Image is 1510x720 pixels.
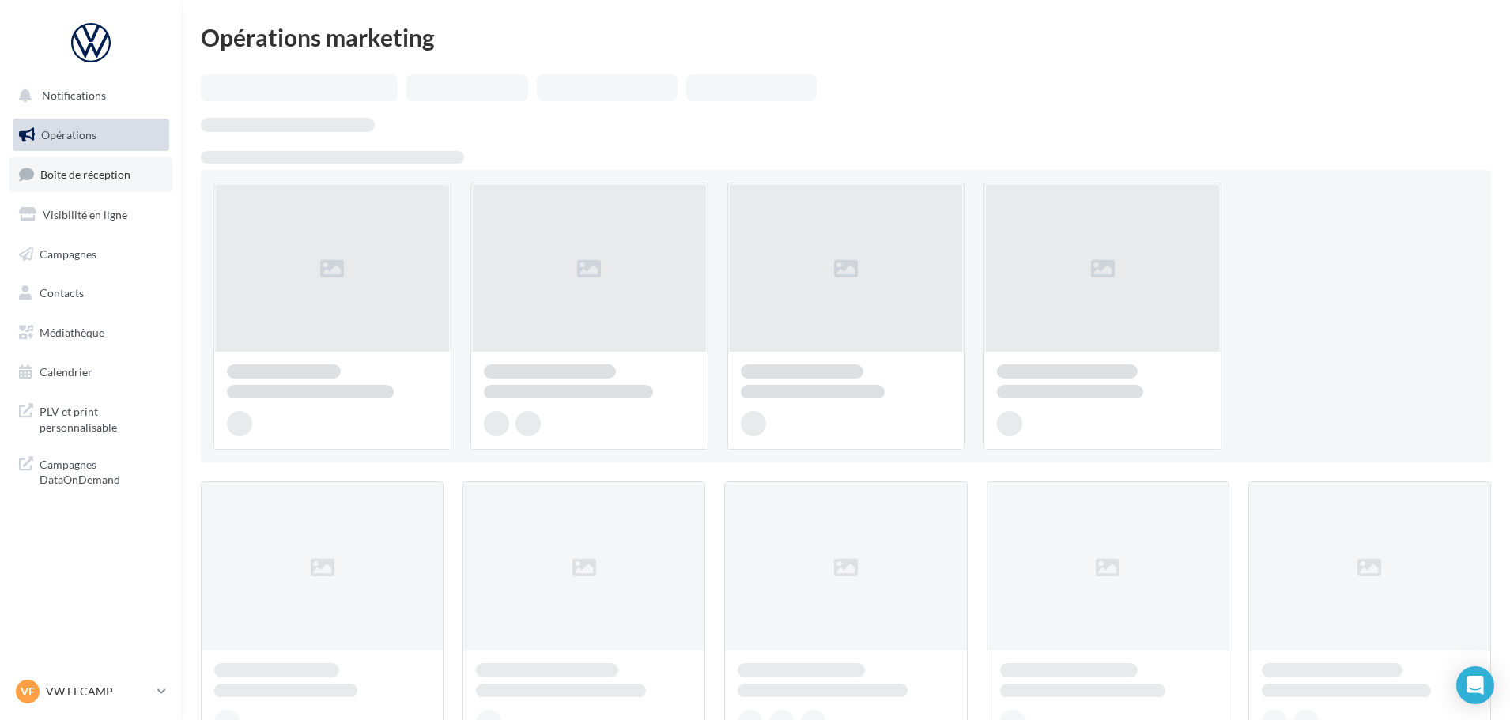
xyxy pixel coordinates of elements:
[42,89,106,102] span: Notifications
[9,277,172,310] a: Contacts
[9,356,172,389] a: Calendrier
[9,119,172,152] a: Opérations
[9,316,172,349] a: Médiathèque
[13,677,169,707] a: VF VW FECAMP
[40,365,92,379] span: Calendrier
[41,128,96,141] span: Opérations
[9,238,172,271] a: Campagnes
[1456,666,1494,704] div: Open Intercom Messenger
[46,684,151,699] p: VW FECAMP
[40,247,96,260] span: Campagnes
[21,684,35,699] span: VF
[43,208,127,221] span: Visibilité en ligne
[201,25,1491,49] div: Opérations marketing
[40,168,130,181] span: Boîte de réception
[9,198,172,232] a: Visibilité en ligne
[9,157,172,191] a: Boîte de réception
[40,286,84,300] span: Contacts
[40,454,163,488] span: Campagnes DataOnDemand
[40,401,163,435] span: PLV et print personnalisable
[9,447,172,494] a: Campagnes DataOnDemand
[40,326,104,339] span: Médiathèque
[9,79,166,112] button: Notifications
[9,394,172,441] a: PLV et print personnalisable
